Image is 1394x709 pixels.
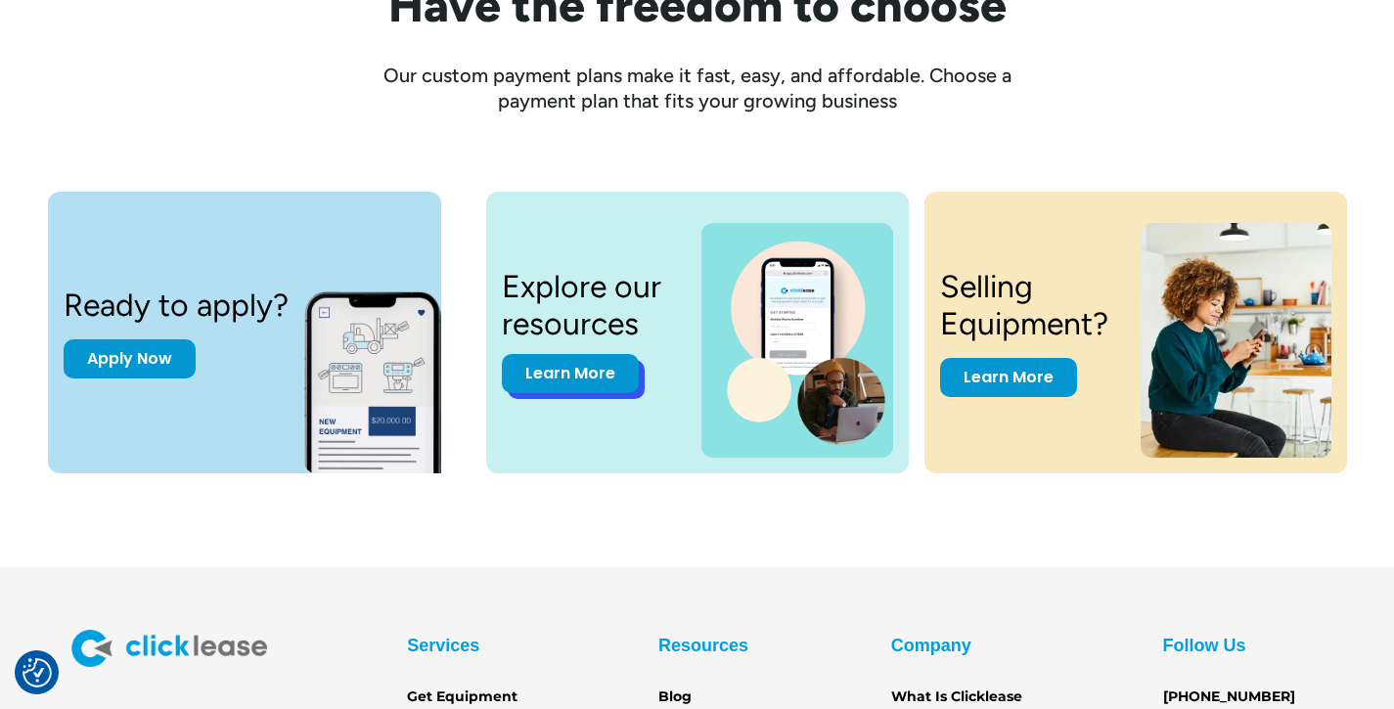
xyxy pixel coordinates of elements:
[940,268,1118,343] h3: Selling Equipment?
[891,687,1022,708] a: What Is Clicklease
[22,658,52,687] button: Consent Preferences
[1141,223,1330,458] img: a woman sitting on a stool looking at her cell phone
[701,223,892,458] img: a photo of a man on a laptop and a cell phone
[407,630,479,661] div: Services
[22,658,52,687] img: Revisit consent button
[64,339,196,378] a: Apply Now
[64,287,289,324] h3: Ready to apply?
[658,630,748,661] div: Resources
[355,63,1040,113] div: Our custom payment plans make it fast, easy, and affordable. Choose a payment plan that fits your...
[502,268,679,343] h3: Explore our resources
[1163,687,1295,708] a: [PHONE_NUMBER]
[502,354,639,393] a: Learn More
[407,687,517,708] a: Get Equipment
[940,358,1077,397] a: Learn More
[304,270,476,473] img: New equipment quote on the screen of a smart phone
[891,630,971,661] div: Company
[71,630,267,667] img: Clicklease logo
[658,687,692,708] a: Blog
[1163,630,1246,661] div: Follow Us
